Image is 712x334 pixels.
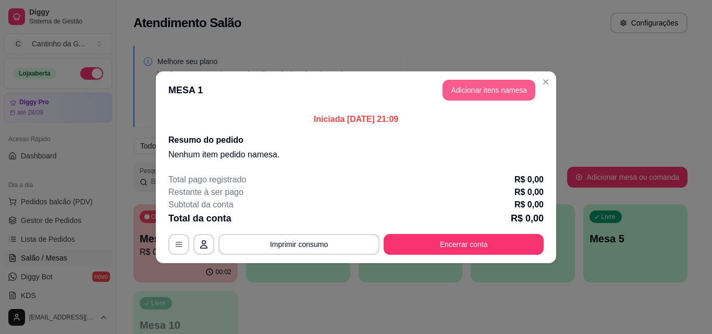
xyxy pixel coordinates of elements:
p: Total pago registrado [168,174,246,186]
h2: Resumo do pedido [168,134,544,146]
p: R$ 0,00 [514,186,544,199]
header: MESA 1 [156,71,556,109]
button: Encerrar conta [384,234,544,255]
p: Restante à ser pago [168,186,243,199]
p: Iniciada [DATE] 21:09 [168,113,544,126]
p: R$ 0,00 [511,211,544,226]
button: Close [537,73,554,90]
p: Nenhum item pedido na mesa . [168,149,544,161]
p: R$ 0,00 [514,174,544,186]
p: Subtotal da conta [168,199,234,211]
button: Adicionar itens namesa [443,80,535,101]
p: Total da conta [168,211,231,226]
button: Imprimir consumo [218,234,379,255]
p: R$ 0,00 [514,199,544,211]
